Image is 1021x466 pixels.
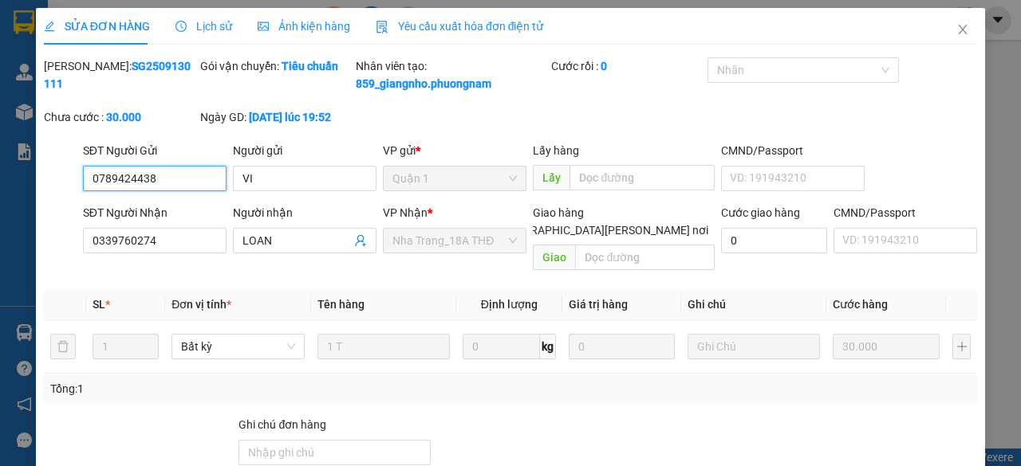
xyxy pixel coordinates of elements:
[44,57,197,92] div: [PERSON_NAME]:
[569,334,675,359] input: 0
[258,21,269,32] span: picture
[570,165,714,190] input: Dọc đường
[356,77,491,90] b: 859_giangnho.phuongnam
[533,165,570,190] span: Lấy
[258,20,350,33] span: Ảnh kiện hàng
[569,298,628,311] span: Giá trị hàng
[282,60,338,72] b: Tiêu chuẩn
[688,334,820,359] input: Ghi Chú
[834,204,977,221] div: CMND/Passport
[354,234,367,247] span: user-add
[551,57,704,75] div: Cước rồi :
[106,111,141,123] b: 30.000
[721,228,827,253] input: Cước giao hàng
[317,298,365,311] span: Tên hàng
[681,289,826,320] th: Ghi chú
[44,108,197,126] div: Chưa cước :
[392,229,517,253] span: Nha Trang_18A THĐ
[956,23,969,36] span: close
[238,440,431,465] input: Ghi chú đơn hàng
[44,20,150,33] span: SỬA ĐƠN HÀNG
[356,57,548,92] div: Nhân viên tạo:
[50,380,396,397] div: Tổng: 1
[721,142,865,159] div: CMND/Passport
[376,20,544,33] span: Yêu cầu xuất hóa đơn điện tử
[833,334,940,359] input: 0
[200,108,353,126] div: Ngày GD:
[233,142,376,159] div: Người gửi
[533,144,579,157] span: Lấy hàng
[175,20,232,33] span: Lịch sử
[491,221,715,239] span: [GEOGRAPHIC_DATA][PERSON_NAME] nơi
[575,245,714,270] input: Dọc đường
[721,206,800,219] label: Cước giao hàng
[200,57,353,75] div: Gói vận chuyển:
[601,60,607,72] b: 0
[833,298,888,311] span: Cước hàng
[83,142,227,159] div: SĐT Người Gửi
[940,8,985,53] button: Close
[481,298,538,311] span: Định lượng
[233,204,376,221] div: Người nhận
[533,245,575,270] span: Giao
[181,335,294,358] span: Bất kỳ
[533,206,584,219] span: Giao hàng
[540,334,556,359] span: kg
[952,334,971,359] button: plus
[50,334,76,359] button: delete
[249,111,331,123] b: [DATE] lúc 19:52
[392,166,517,190] span: Quận 1
[93,298,105,311] span: SL
[83,204,227,221] div: SĐT Người Nhận
[238,418,326,431] label: Ghi chú đơn hàng
[383,206,428,219] span: VP Nhận
[376,21,388,33] img: icon
[383,142,526,159] div: VP gửi
[317,334,450,359] input: VD: Bàn, Ghế
[44,21,55,32] span: edit
[171,298,231,311] span: Đơn vị tính
[175,21,187,32] span: clock-circle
